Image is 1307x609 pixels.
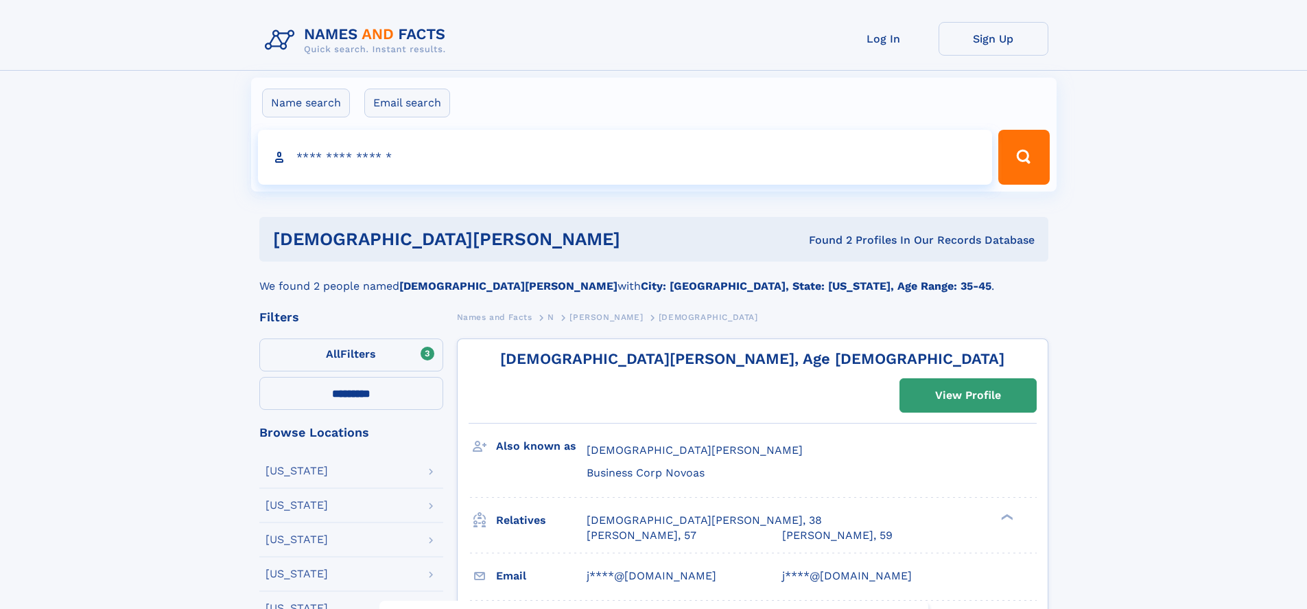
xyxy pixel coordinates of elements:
[998,512,1014,521] div: ❯
[258,130,993,185] input: search input
[262,89,350,117] label: Name search
[500,350,1004,367] a: [DEMOGRAPHIC_DATA][PERSON_NAME], Age [DEMOGRAPHIC_DATA]
[547,312,554,322] span: N
[939,22,1048,56] a: Sign Up
[266,534,328,545] div: [US_STATE]
[587,528,696,543] a: [PERSON_NAME], 57
[326,347,340,360] span: All
[266,568,328,579] div: [US_STATE]
[259,426,443,439] div: Browse Locations
[569,312,643,322] span: [PERSON_NAME]
[900,379,1036,412] a: View Profile
[496,564,587,588] h3: Email
[998,130,1049,185] button: Search Button
[259,22,457,59] img: Logo Names and Facts
[364,89,450,117] label: Email search
[496,509,587,532] h3: Relatives
[659,312,758,322] span: [DEMOGRAPHIC_DATA]
[547,308,554,325] a: N
[782,528,893,543] a: [PERSON_NAME], 59
[266,500,328,511] div: [US_STATE]
[496,435,587,458] h3: Also known as
[259,311,443,323] div: Filters
[399,279,617,292] b: [DEMOGRAPHIC_DATA][PERSON_NAME]
[935,380,1001,411] div: View Profile
[457,308,532,325] a: Names and Facts
[259,338,443,371] label: Filters
[714,233,1035,248] div: Found 2 Profiles In Our Records Database
[259,262,1048,295] div: We found 2 people named with .
[587,466,705,479] span: Business Corp Novoas
[587,513,822,528] a: [DEMOGRAPHIC_DATA][PERSON_NAME], 38
[641,279,991,292] b: City: [GEOGRAPHIC_DATA], State: [US_STATE], Age Range: 35-45
[587,444,803,457] span: [DEMOGRAPHIC_DATA][PERSON_NAME]
[273,231,715,248] h1: [DEMOGRAPHIC_DATA][PERSON_NAME]
[569,308,643,325] a: [PERSON_NAME]
[829,22,939,56] a: Log In
[266,466,328,476] div: [US_STATE]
